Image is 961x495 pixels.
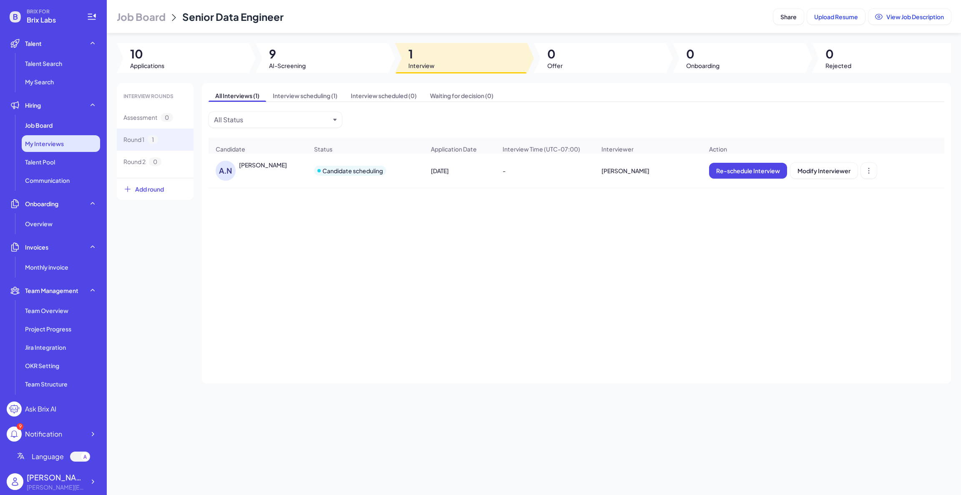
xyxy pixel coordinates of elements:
[27,483,85,492] div: carol@joinbrix.com
[25,306,68,315] span: Team Overview
[25,78,54,86] span: My Search
[709,163,787,179] button: Re-schedule Interview
[149,157,161,166] span: 0
[123,113,157,122] span: Assessment
[709,145,727,153] span: Action
[25,343,66,351] span: Jira Integration
[25,59,62,68] span: Talent Search
[797,167,850,174] span: Modify Interviewer
[239,161,287,169] div: Alex Nevsky
[886,13,944,20] span: View Job Description
[182,10,284,23] span: Senior Data Engineer
[17,423,23,430] div: 9
[216,145,245,153] span: Candidate
[547,46,563,61] span: 0
[25,39,42,48] span: Talent
[408,61,435,70] span: Interview
[25,243,48,251] span: Invoices
[27,15,77,25] span: Brix Labs
[25,220,53,228] span: Overview
[25,176,70,184] span: Communication
[25,158,55,166] span: Talent Pool
[32,452,64,462] span: Language
[496,159,594,182] div: -
[209,90,266,101] span: All Interviews (1)
[814,13,858,20] span: Upload Resume
[322,167,383,175] div: Candidate scheduling
[269,46,306,61] span: 9
[130,61,164,70] span: Applications
[269,61,306,70] span: AI-Screening
[27,472,85,483] div: Shuwei Yang
[7,473,23,490] img: user_logo.png
[408,46,435,61] span: 1
[825,46,851,61] span: 0
[135,185,164,193] span: Add round
[161,113,173,122] span: 0
[431,145,477,153] span: Application Date
[214,115,243,125] div: All Status
[25,286,78,295] span: Team Management
[314,145,332,153] span: Status
[601,145,634,153] span: Interviewer
[547,61,563,70] span: Offer
[266,90,344,101] span: Interview scheduling (1)
[25,404,56,414] div: Ask Brix AI
[716,167,780,174] span: Re-schedule Interview
[344,90,423,101] span: Interview scheduled (0)
[595,159,702,182] div: [PERSON_NAME]
[25,101,41,109] span: Hiring
[503,145,580,153] span: Interview Time (UTC-07:00)
[25,121,53,129] span: Job Board
[25,200,58,208] span: Onboarding
[686,46,719,61] span: 0
[25,429,62,439] div: Notification
[27,8,77,15] span: BRIX FOR
[825,61,851,70] span: Rejected
[25,380,68,388] span: Team Structure
[780,13,797,20] span: Share
[424,159,495,182] div: [DATE]
[214,115,330,125] button: All Status
[25,325,71,333] span: Project Progress
[25,361,59,370] span: OKR Setting
[686,61,719,70] span: Onboarding
[117,86,194,106] div: INTERVIEW ROUNDS
[117,10,166,23] span: Job Board
[130,46,164,61] span: 10
[868,9,951,25] button: View Job Description
[148,135,158,144] span: 1
[117,178,194,200] button: Add round
[123,157,146,166] span: Round 2
[123,135,144,144] span: Round 1
[790,163,858,179] button: Modify Interviewer
[25,263,68,271] span: Monthly invoice
[25,139,64,148] span: My Interviews
[773,9,804,25] button: Share
[216,161,236,181] div: A.N
[807,9,865,25] button: Upload Resume
[423,90,500,101] span: Waiting for decision (0)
